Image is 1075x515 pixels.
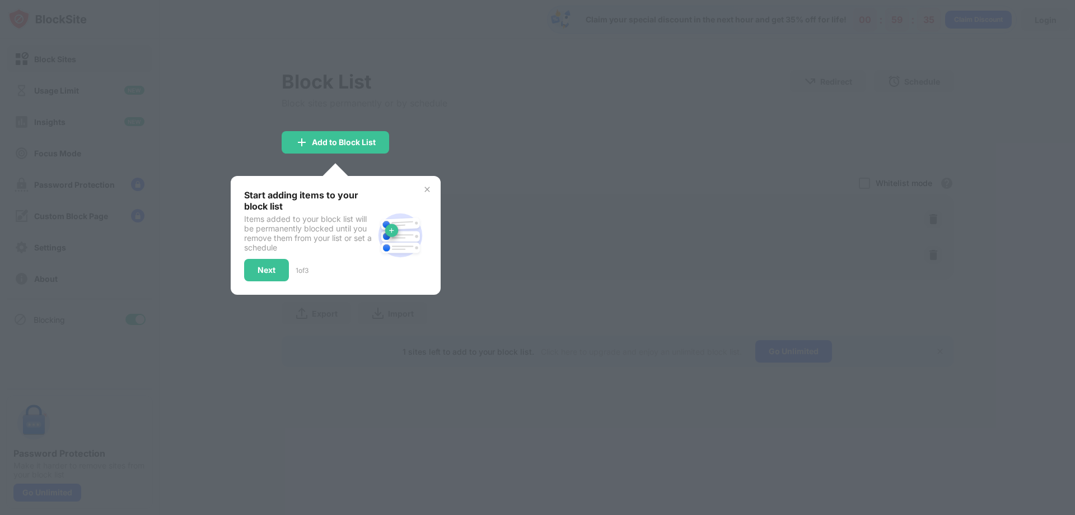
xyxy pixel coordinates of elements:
div: Next [258,266,275,275]
div: 1 of 3 [296,266,309,275]
div: Start adding items to your block list [244,189,373,212]
div: Items added to your block list will be permanently blocked until you remove them from your list o... [244,214,373,252]
div: Add to Block List [312,138,376,147]
img: x-button.svg [423,185,432,194]
img: block-site.svg [373,208,427,262]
